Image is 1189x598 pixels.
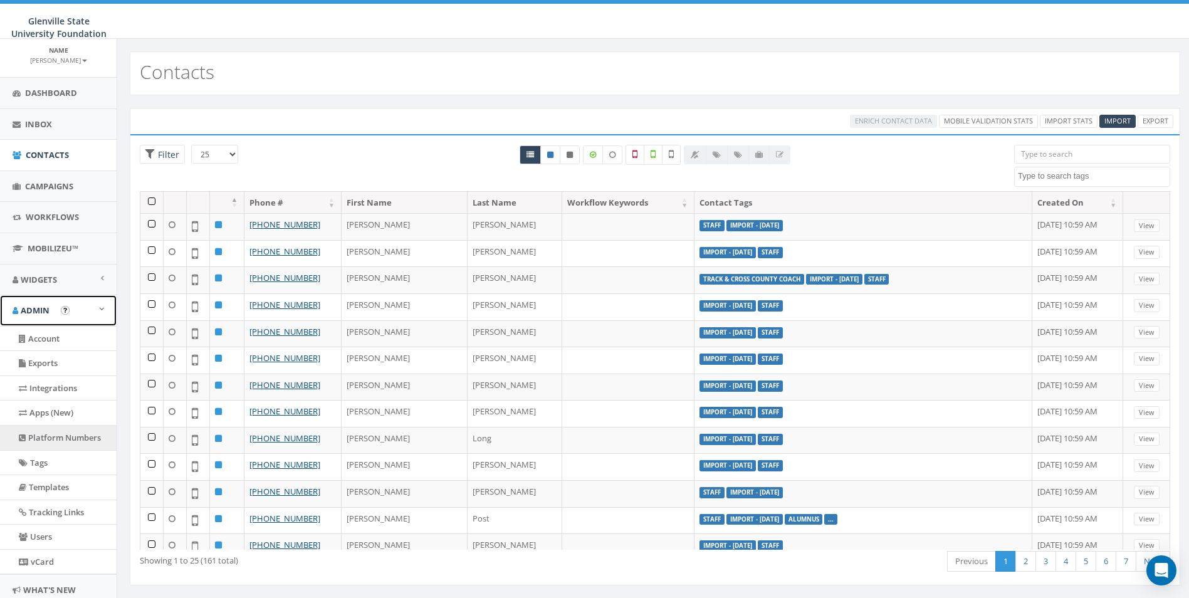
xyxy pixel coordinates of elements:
label: Not Validated [662,145,681,165]
a: Import [1099,115,1136,128]
label: Track & Cross County Coach [699,274,804,285]
a: 7 [1116,551,1136,572]
label: Staff [758,247,783,258]
label: Import - [DATE] [699,300,756,312]
a: Mobile Validation Stats [939,115,1038,128]
a: View [1134,539,1160,552]
td: [PERSON_NAME] [342,480,468,507]
a: Previous [947,551,996,572]
label: Not a Mobile [626,145,644,165]
a: Active [540,145,560,164]
td: [PERSON_NAME] [468,453,563,480]
a: View [1134,246,1160,259]
label: Import - [DATE] [699,327,756,338]
span: Glenville State University Foundation [11,15,107,39]
a: 5 [1076,551,1096,572]
td: [DATE] 10:59 AM [1032,427,1123,454]
a: View [1134,326,1160,339]
td: [DATE] 10:59 AM [1032,293,1123,320]
a: View [1134,459,1160,473]
a: [PHONE_NUMBER] [249,219,320,230]
a: 3 [1035,551,1056,572]
a: View [1134,433,1160,446]
label: Staff [758,460,783,471]
label: Staff [699,514,725,525]
label: Import - [DATE] [699,380,756,392]
label: Import - [DATE] [699,247,756,258]
textarea: Search [1018,170,1170,182]
td: [PERSON_NAME] [342,213,468,240]
a: Import Stats [1040,115,1097,128]
td: [PERSON_NAME] [342,240,468,267]
a: View [1134,486,1160,499]
span: Dashboard [25,87,77,98]
td: [PERSON_NAME] [342,427,468,454]
td: [PERSON_NAME] [468,533,563,560]
span: CSV files only [1104,116,1131,125]
a: ... [828,515,834,523]
td: [PERSON_NAME] [468,293,563,320]
label: Alumnus [785,514,823,525]
label: Staff [758,540,783,552]
td: [PERSON_NAME] [342,533,468,560]
td: [PERSON_NAME] [468,400,563,427]
a: View [1134,219,1160,233]
a: Export [1138,115,1173,128]
td: [PERSON_NAME] [342,320,468,347]
a: View [1134,299,1160,312]
label: Validated [644,145,663,165]
a: [PERSON_NAME] [30,54,87,65]
label: Data Enriched [583,145,603,164]
span: Widgets [21,274,57,285]
span: What's New [23,584,76,595]
label: Import - [DATE] [699,434,756,445]
td: [DATE] 10:59 AM [1032,533,1123,560]
span: Admin [21,305,50,316]
td: [PERSON_NAME] [342,400,468,427]
i: This phone number is subscribed and will receive texts. [547,151,553,159]
td: [DATE] 10:59 AM [1032,453,1123,480]
th: First Name [342,192,468,214]
span: MobilizeU™ [28,243,78,254]
td: [DATE] 10:59 AM [1032,374,1123,401]
small: Name [49,46,68,55]
a: 4 [1055,551,1076,572]
a: [PHONE_NUMBER] [249,246,320,257]
td: Post [468,507,563,534]
small: [PERSON_NAME] [30,56,87,65]
a: [PHONE_NUMBER] [249,299,320,310]
a: 1 [995,551,1016,572]
label: Import - [DATE] [699,460,756,471]
a: Opted Out [560,145,580,164]
input: Type to search [1014,145,1170,164]
label: Import - [DATE] [699,540,756,552]
span: Contacts [26,149,69,160]
td: [DATE] 10:59 AM [1032,480,1123,507]
a: [PHONE_NUMBER] [249,486,320,497]
label: Import - [DATE] [806,274,862,285]
span: Filter [155,149,179,160]
a: View [1134,513,1160,526]
td: [DATE] 10:59 AM [1032,400,1123,427]
a: [PHONE_NUMBER] [249,513,320,524]
td: [PERSON_NAME] [342,347,468,374]
th: Workflow Keywords: activate to sort column ascending [562,192,694,214]
a: View [1134,406,1160,419]
label: Import - [DATE] [726,220,783,231]
td: [PERSON_NAME] [468,374,563,401]
a: Next [1136,551,1170,572]
div: Open Intercom Messenger [1146,555,1176,585]
td: [PERSON_NAME] [468,320,563,347]
span: Inbox [25,118,52,130]
td: [PERSON_NAME] [342,374,468,401]
td: [PERSON_NAME] [468,213,563,240]
label: Import - [DATE] [726,487,783,498]
td: [PERSON_NAME] [342,293,468,320]
span: Workflows [26,211,79,223]
td: [DATE] 10:59 AM [1032,266,1123,293]
th: Contact Tags [694,192,1032,214]
span: Campaigns [25,181,73,192]
span: Import [1104,116,1131,125]
label: Staff [758,434,783,445]
a: [PHONE_NUMBER] [249,539,320,550]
